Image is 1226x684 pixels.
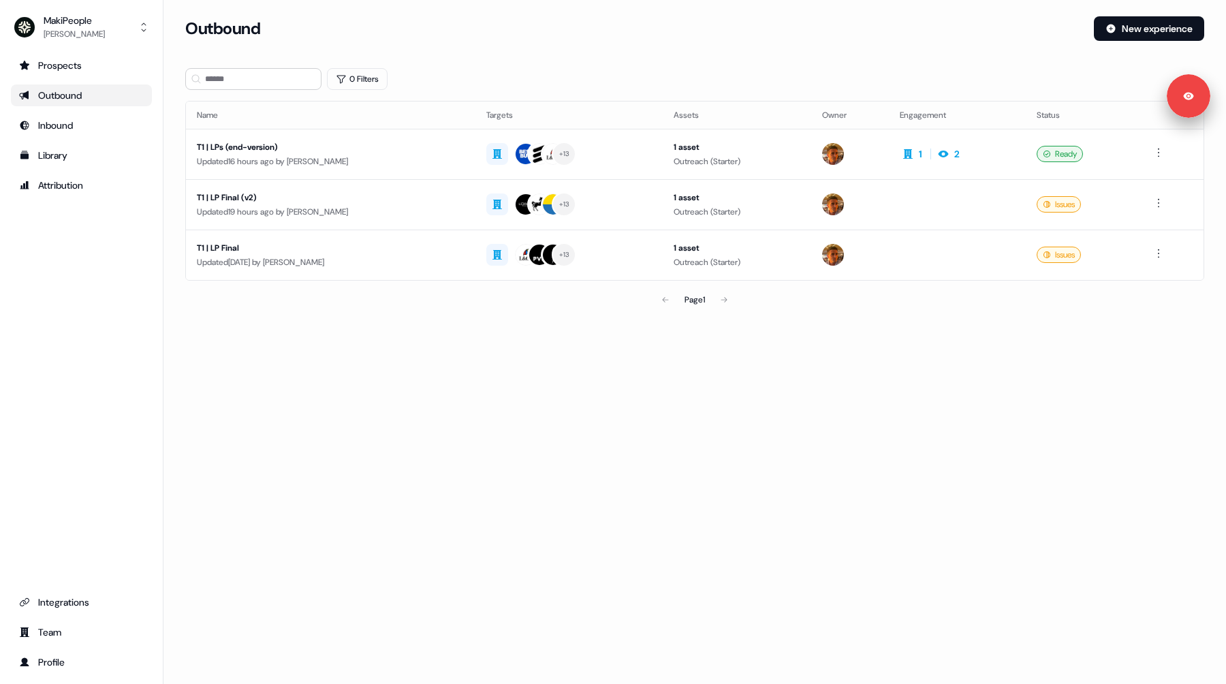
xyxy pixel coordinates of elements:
a: Go to team [11,621,152,643]
div: [PERSON_NAME] [44,27,105,41]
div: Issues [1037,196,1081,213]
div: MakiPeople [44,14,105,27]
div: Page 1 [685,293,705,307]
div: 1 [919,147,922,161]
th: Name [186,102,475,129]
div: Outreach (Starter) [674,155,800,168]
div: 1 asset [674,140,800,154]
button: 0 Filters [327,68,388,90]
a: Go to outbound experience [11,84,152,106]
div: 2 [954,147,960,161]
th: Targets [475,102,663,129]
div: 1 asset [674,241,800,255]
div: Outreach (Starter) [674,205,800,219]
a: Go to attribution [11,174,152,196]
div: Library [19,149,144,162]
div: Inbound [19,119,144,132]
th: Status [1026,102,1139,129]
div: Outbound [19,89,144,102]
div: + 13 [559,249,570,261]
div: Attribution [19,178,144,192]
a: Go to profile [11,651,152,673]
div: + 13 [559,148,570,160]
div: Prospects [19,59,144,72]
div: Updated 19 hours ago by [PERSON_NAME] [197,205,465,219]
a: Go to prospects [11,55,152,76]
div: T1 | LPs (end-version) [197,140,465,154]
a: Go to integrations [11,591,152,613]
div: Profile [19,655,144,669]
div: + 13 [559,198,570,211]
th: Owner [811,102,889,129]
h3: Outbound [185,18,260,39]
div: Outreach (Starter) [674,255,800,269]
div: Updated [DATE] by [PERSON_NAME] [197,255,465,269]
div: Issues [1037,247,1081,263]
a: Go to Inbound [11,114,152,136]
div: Updated 16 hours ago by [PERSON_NAME] [197,155,465,168]
div: Integrations [19,595,144,609]
div: Ready [1037,146,1083,162]
th: Engagement [889,102,1026,129]
th: Assets [663,102,811,129]
img: Vincent [822,244,844,266]
div: T1 | LP Final (v2) [197,191,465,204]
button: MakiPeople[PERSON_NAME] [11,11,152,44]
button: New experience [1094,16,1204,41]
img: Vincent [822,143,844,165]
a: Go to templates [11,144,152,166]
img: Vincent [822,193,844,215]
div: Team [19,625,144,639]
div: 1 asset [674,191,800,204]
div: T1 | LP Final [197,241,465,255]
